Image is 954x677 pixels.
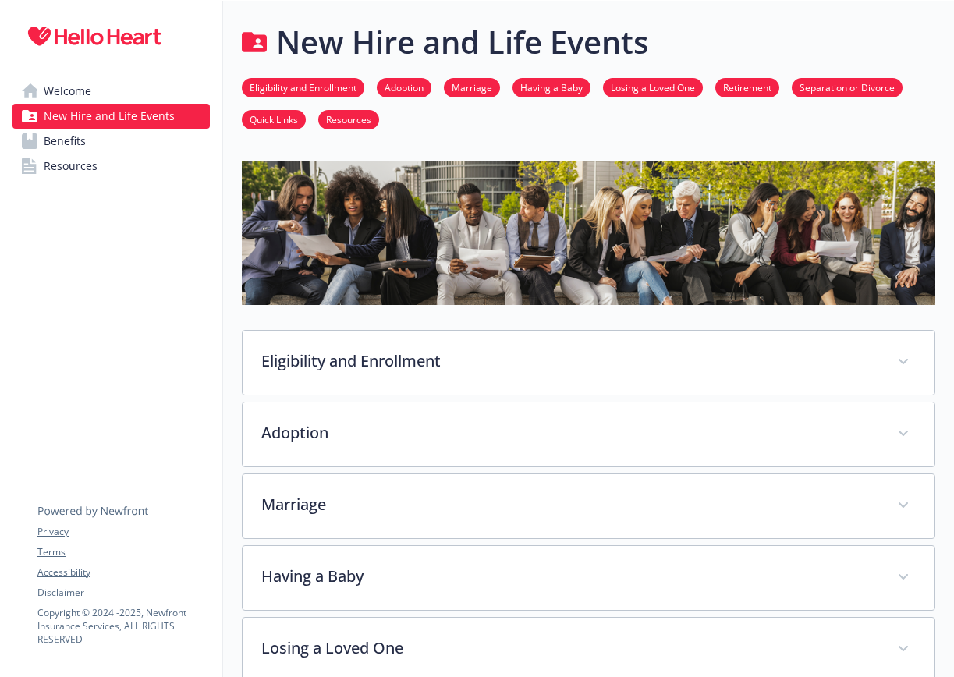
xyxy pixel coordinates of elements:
[603,80,703,94] a: Losing a Loved One
[792,80,903,94] a: Separation or Divorce
[242,161,935,305] img: new hire page banner
[261,636,878,660] p: Losing a Loved One
[261,565,878,588] p: Having a Baby
[444,80,500,94] a: Marriage
[44,129,86,154] span: Benefits
[37,586,209,600] a: Disclaimer
[44,79,91,104] span: Welcome
[242,80,364,94] a: Eligibility and Enrollment
[37,565,209,580] a: Accessibility
[715,80,779,94] a: Retirement
[44,104,175,129] span: New Hire and Life Events
[243,331,934,395] div: Eligibility and Enrollment
[242,112,306,126] a: Quick Links
[12,129,210,154] a: Benefits
[37,545,209,559] a: Terms
[243,546,934,610] div: Having a Baby
[12,154,210,179] a: Resources
[37,525,209,539] a: Privacy
[261,493,878,516] p: Marriage
[261,421,878,445] p: Adoption
[12,104,210,129] a: New Hire and Life Events
[377,80,431,94] a: Adoption
[12,79,210,104] a: Welcome
[243,474,934,538] div: Marriage
[37,606,209,646] p: Copyright © 2024 - 2025 , Newfront Insurance Services, ALL RIGHTS RESERVED
[44,154,98,179] span: Resources
[512,80,590,94] a: Having a Baby
[261,349,878,373] p: Eligibility and Enrollment
[276,19,648,66] h1: New Hire and Life Events
[318,112,379,126] a: Resources
[243,402,934,466] div: Adoption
